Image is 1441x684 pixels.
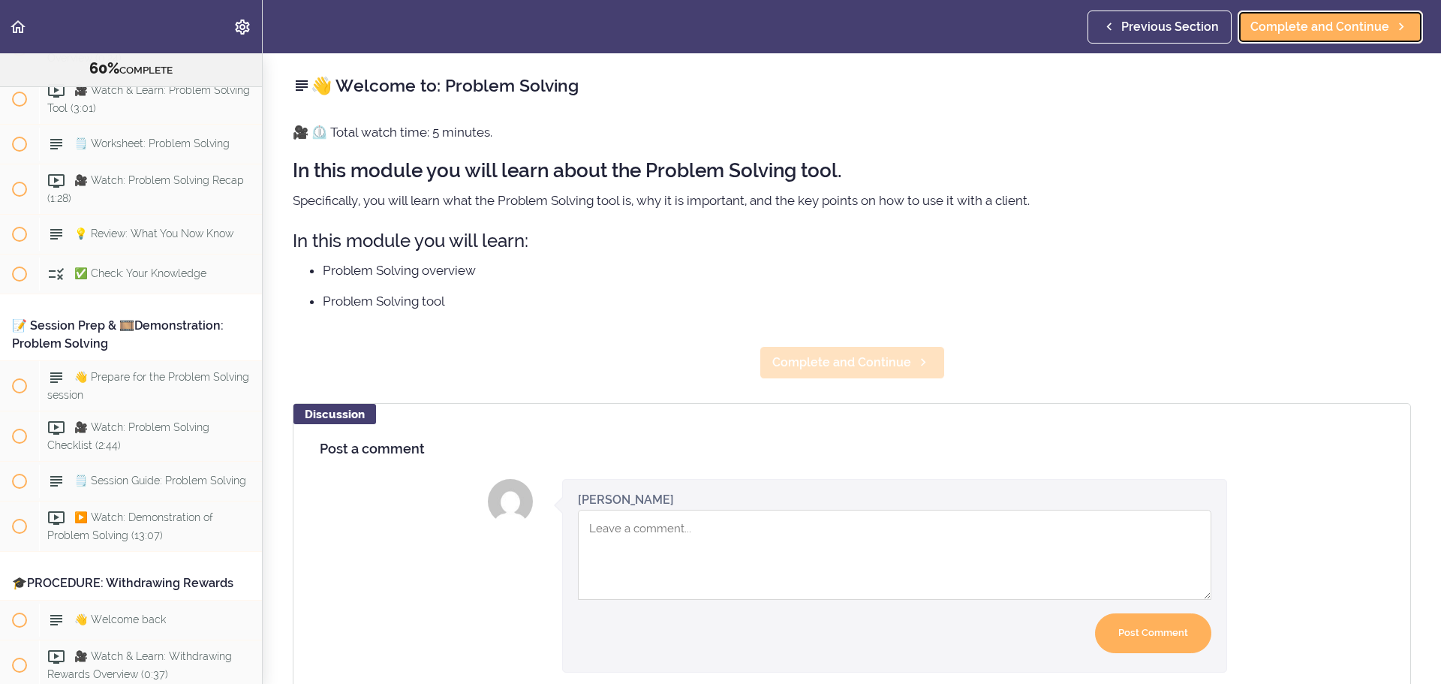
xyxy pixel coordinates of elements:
[74,227,233,240] span: 💡 Review: What You Now Know
[47,174,244,203] span: 🎥 Watch: Problem Solving Recap (1:28)
[74,475,246,487] span: 🗒️ Session Guide: Problem Solving
[1250,18,1389,36] span: Complete and Continue
[89,59,119,77] span: 60%
[293,228,1411,253] h3: In this module you will learn:
[19,59,243,79] div: COMPLETE
[1095,613,1211,653] input: Post Comment
[320,441,1384,457] h4: Post a comment
[1238,11,1423,44] a: Complete and Continue
[760,346,945,379] a: Complete and Continue
[293,73,1411,98] h2: 👋 Welcome to: Problem Solving
[772,354,911,372] span: Complete and Continue
[323,291,1411,311] li: Problem Solving tool
[578,510,1211,600] textarea: Comment box
[47,511,213,541] span: ▶️ Watch: Demonstration of Problem Solving (13:07)
[293,189,1411,212] p: Specifically, you will learn what the Problem Solving tool is, why it is important, and the key p...
[233,18,251,36] svg: Settings Menu
[74,267,206,279] span: ✅ Check: Your Knowledge
[488,479,533,524] img: Alysia Gruenstern
[9,18,27,36] svg: Back to course curriculum
[293,160,1411,182] h2: In this module you will learn about the Problem Solving tool.
[1121,18,1219,36] span: Previous Section
[47,84,250,113] span: 🎥 Watch & Learn: Problem Solving Tool (3:01)
[47,650,232,679] span: 🎥 Watch & Learn: Withdrawing Rewards Overview (0:37)
[578,491,674,508] div: [PERSON_NAME]
[293,404,376,424] div: Discussion
[47,371,249,400] span: 👋 Prepare for the Problem Solving session
[74,613,166,625] span: 👋 Welcome back
[293,121,1411,143] p: 🎥 ⏲️ Total watch time: 5 minutes.
[47,421,209,450] span: 🎥 Watch: Problem Solving Checklist (2:44)
[323,261,1411,280] li: Problem Solving overview
[1088,11,1232,44] a: Previous Section
[74,137,230,149] span: 🗒️ Worksheet: Problem Solving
